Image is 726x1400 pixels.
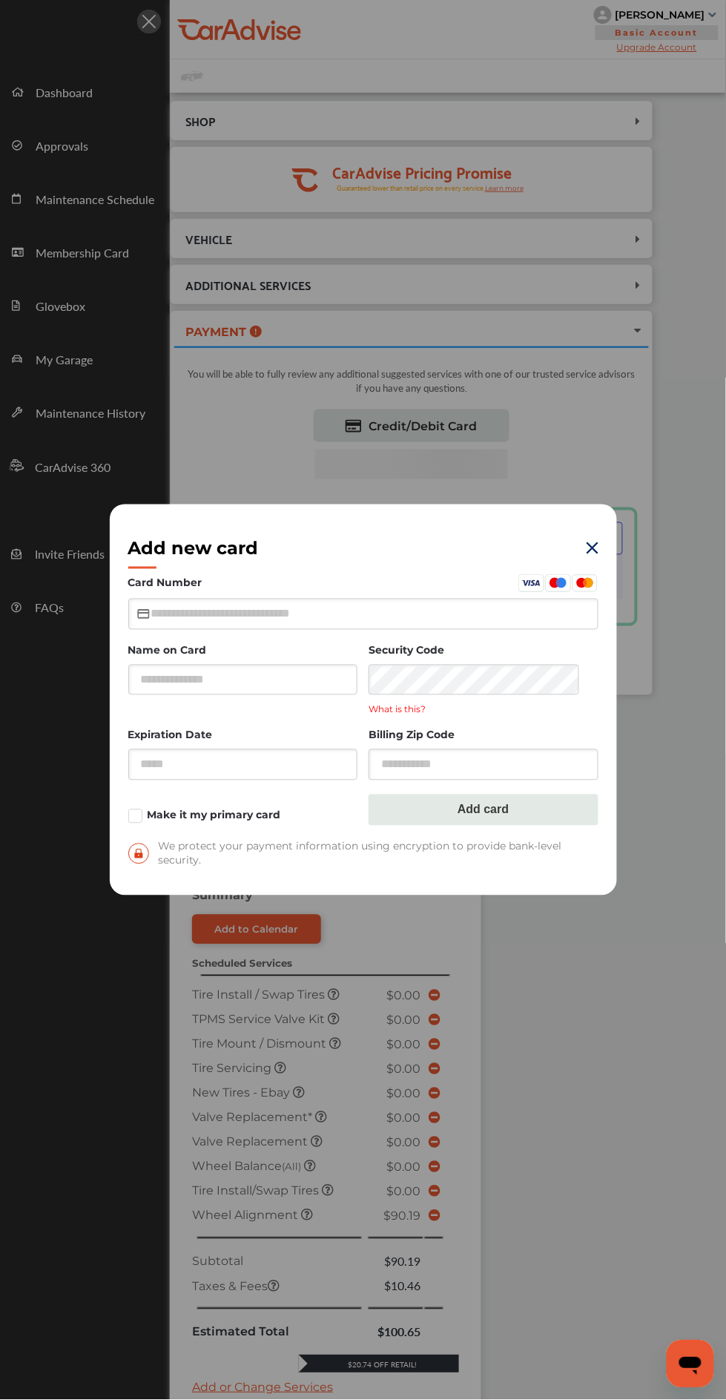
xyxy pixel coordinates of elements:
[128,844,149,864] img: secure-lock
[128,538,259,559] h2: Add new card
[369,704,598,715] p: What is this?
[128,840,598,868] span: We protect your payment information using encryption to provide bank-level security.
[545,574,572,593] img: Maestro.aa0500b2.svg
[369,795,598,826] button: Add card
[369,645,598,660] label: Security Code
[128,645,358,660] label: Name on Card
[128,729,358,744] label: Expiration Date
[572,574,598,593] img: Mastercard.eb291d48.svg
[128,574,598,598] label: Card Number
[128,809,358,824] label: Make it my primary card
[518,574,545,593] img: Visa.45ceafba.svg
[667,1341,714,1388] iframe: Botón para iniciar la ventana de mensajería
[587,542,598,554] img: eYXu4VuQffQpPoAAAAASUVORK5CYII=
[369,729,598,744] label: Billing Zip Code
